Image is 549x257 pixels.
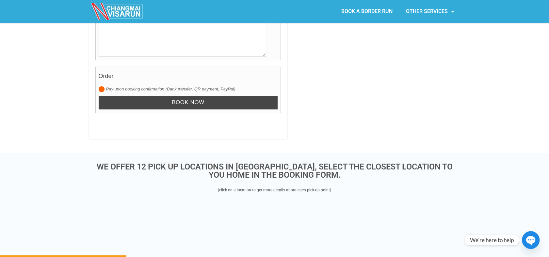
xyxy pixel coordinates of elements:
[399,4,460,19] a: OTHER SERVICES
[99,70,278,86] h4: Order
[218,188,331,192] span: (click on a location to get more details about each pick-up point)
[99,96,278,110] input: Book now
[334,4,399,19] a: BOOK A BORDER RUN
[274,4,460,19] nav: Menu
[99,86,278,92] label: Pay upon booking confirmation (Bank transfer, QR payment, PayPal)
[92,163,458,179] h3: WE OFFER 12 PICK UP LOCATIONS IN [GEOGRAPHIC_DATA], SELECT THE CLOSEST LOCATION TO YOU HOME IN TH...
